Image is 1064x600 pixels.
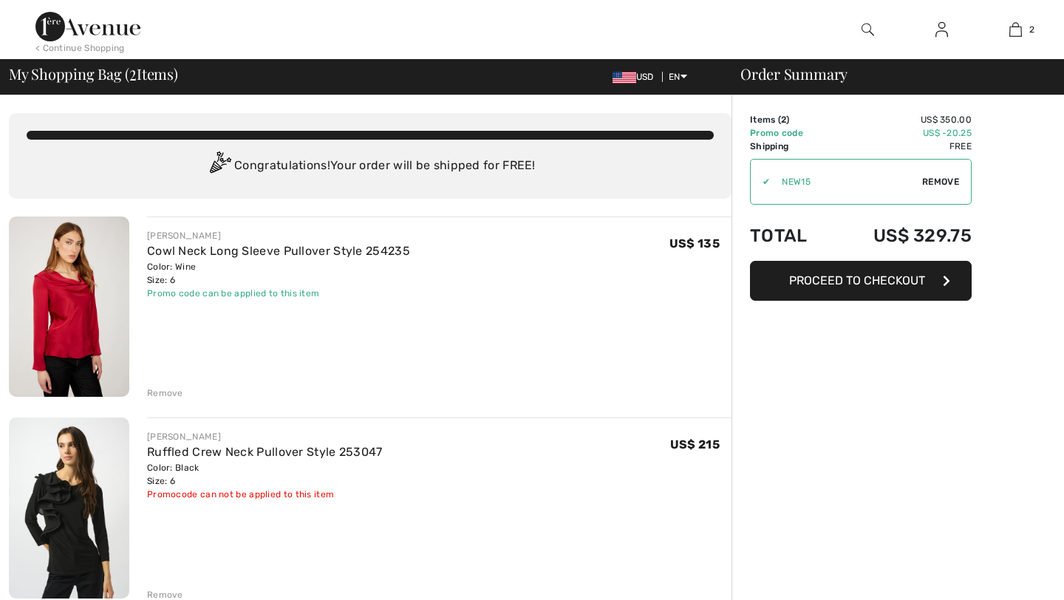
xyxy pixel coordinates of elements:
span: EN [669,72,687,82]
td: US$ 350.00 [831,113,972,126]
span: Remove [922,175,959,188]
button: Proceed to Checkout [750,261,972,301]
span: 2 [1029,23,1034,36]
img: 1ère Avenue [35,12,140,41]
td: US$ 329.75 [831,211,972,261]
span: US$ 135 [669,236,720,250]
td: Total [750,211,831,261]
a: Ruffled Crew Neck Pullover Style 253047 [147,445,383,459]
div: Color: Wine Size: 6 [147,260,410,287]
div: [PERSON_NAME] [147,430,383,443]
img: My Bag [1009,21,1022,38]
div: < Continue Shopping [35,41,125,55]
div: [PERSON_NAME] [147,229,410,242]
a: Cowl Neck Long Sleeve Pullover Style 254235 [147,244,410,258]
span: 2 [781,115,786,125]
div: ✔ [751,175,770,188]
span: My Shopping Bag ( Items) [9,67,178,81]
span: US$ 215 [670,437,720,451]
td: Shipping [750,140,831,153]
img: My Info [935,21,948,38]
td: Items ( ) [750,113,831,126]
img: US Dollar [613,72,636,83]
div: Color: Black Size: 6 [147,461,383,488]
div: Promo code can be applied to this item [147,287,410,300]
span: Proceed to Checkout [789,273,925,287]
td: Promo code [750,126,831,140]
a: 2 [979,21,1051,38]
div: Congratulations! Your order will be shipped for FREE! [27,151,714,181]
img: Ruffled Crew Neck Pullover Style 253047 [9,417,129,598]
span: USD [613,72,660,82]
img: search the website [862,21,874,38]
img: Cowl Neck Long Sleeve Pullover Style 254235 [9,217,129,397]
div: Remove [147,386,183,400]
div: Order Summary [723,67,1055,81]
span: 2 [129,63,137,82]
div: Promocode can not be applied to this item [147,488,383,501]
td: Free [831,140,972,153]
a: Sign In [924,21,960,39]
td: US$ -20.25 [831,126,972,140]
img: Congratulation2.svg [205,151,234,181]
input: Promo code [770,160,922,204]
